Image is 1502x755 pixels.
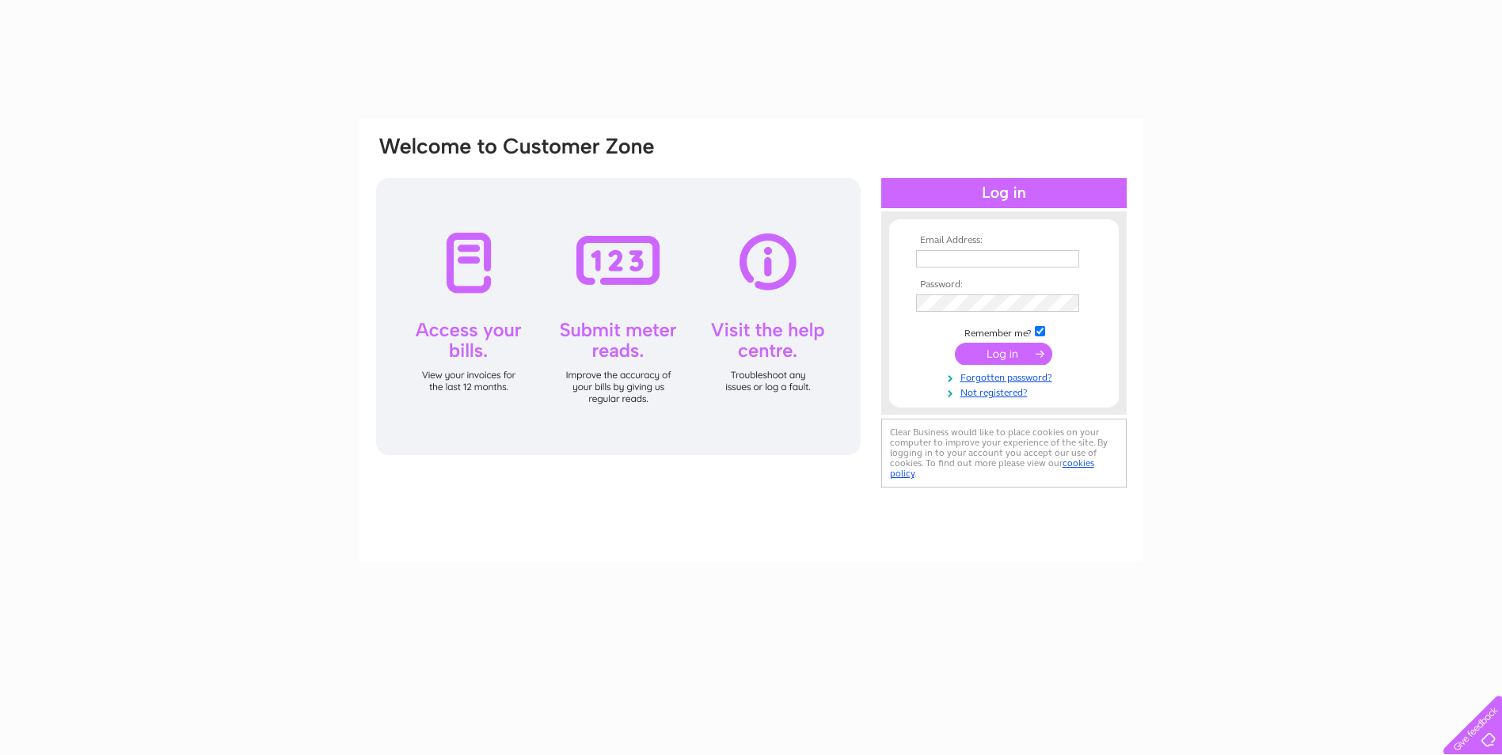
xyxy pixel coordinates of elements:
[881,419,1127,488] div: Clear Business would like to place cookies on your computer to improve your experience of the sit...
[890,457,1094,479] a: cookies policy
[912,324,1096,340] td: Remember me?
[916,384,1096,399] a: Not registered?
[912,235,1096,246] th: Email Address:
[955,343,1052,365] input: Submit
[912,279,1096,290] th: Password:
[916,369,1096,384] a: Forgotten password?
